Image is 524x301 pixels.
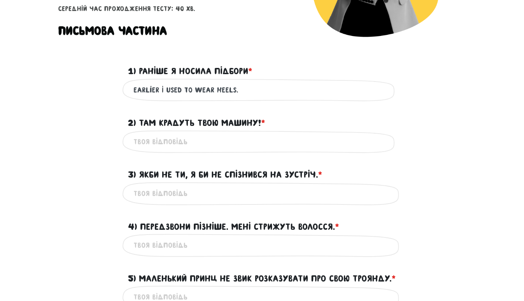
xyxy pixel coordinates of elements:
[128,116,265,130] label: 2) Там крадуть твою машину!
[128,220,339,234] label: 4) Передзвони пізніше. Мені стрижуть волосся.
[133,237,391,254] input: Твоя відповідь
[128,64,252,78] label: 1) Раніше я носила підбори
[133,82,391,98] input: Твоя відповідь
[58,23,167,38] h3: Письмова частина
[128,272,396,286] label: 5) Маленький Принц не звик розказувати про свою Троянду.
[133,134,391,150] input: Твоя відповідь
[128,168,322,182] label: 3) Якби не ти, я би не спізнився на зустріч.
[133,185,391,202] input: Твоя відповідь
